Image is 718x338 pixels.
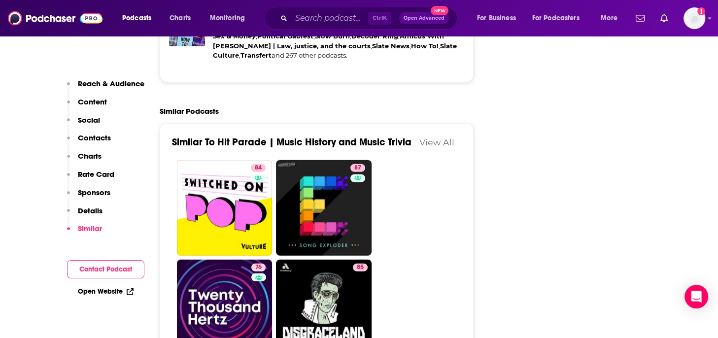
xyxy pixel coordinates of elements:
img: How To! [176,34,193,50]
a: 84 [177,160,273,256]
span: Podcasts [122,11,151,25]
p: Sponsors [78,188,110,197]
span: 76 [255,263,262,272]
p: Contacts [78,133,111,142]
p: Charts [78,151,102,161]
span: For Podcasters [532,11,580,25]
span: 85 [357,263,364,272]
button: open menu [594,10,630,26]
a: How To! [411,42,439,50]
button: Reach & Audience [67,79,144,97]
p: Details [78,206,103,215]
button: Contact Podcast [67,260,144,278]
svg: Add a profile image [697,7,705,15]
a: 76 [251,264,266,271]
button: Contacts [67,133,111,151]
button: Open AdvancedNew [399,12,449,24]
button: Similar [67,224,102,242]
h2: Similar Podcasts [160,106,219,116]
span: For Business [477,11,516,25]
img: Slate Culture [191,36,207,53]
button: Social [67,115,100,134]
img: User Profile [684,7,705,29]
p: Similar [78,224,102,233]
button: open menu [526,10,594,26]
a: View All [419,137,454,147]
a: Charts [163,10,197,26]
button: open menu [470,10,528,26]
button: open menu [115,10,164,26]
p: Content [78,97,107,106]
img: Slate News [162,32,178,48]
a: Show notifications dropdown [656,10,672,27]
button: Charts [67,151,102,169]
a: Amicus With [PERSON_NAME] | Law, justice, and the courts [213,32,444,50]
p: Rate Card [78,169,114,179]
a: Show notifications dropdown [632,10,649,27]
span: 87 [354,163,361,173]
button: Details [67,206,103,224]
a: 85 [353,264,368,271]
span: , [239,51,240,59]
span: More [601,11,617,25]
span: Ctrl K [368,12,391,25]
span: , [410,42,411,50]
a: Transfert [240,51,272,59]
p: Social [78,115,100,125]
a: Slate News [372,42,410,50]
a: 84 [251,164,266,172]
img: Podchaser - Follow, Share and Rate Podcasts [8,9,103,28]
div: Search podcasts, credits, & more... [274,7,467,30]
div: Open Intercom Messenger [684,285,708,308]
span: Monitoring [210,11,245,25]
a: 87 [276,160,372,256]
span: Charts [170,11,191,25]
button: Content [67,97,107,115]
a: 87 [350,164,365,172]
span: , [439,42,440,50]
span: Open Advanced [404,16,444,21]
button: Show profile menu [684,7,705,29]
p: Reach & Audience [78,79,144,88]
span: , [371,42,372,50]
span: New [431,6,448,15]
a: Open Website [78,287,134,296]
button: open menu [203,10,258,26]
input: Search podcasts, credits, & more... [291,10,368,26]
div: A podcast network featuring and 267 other podcasts. [213,22,465,61]
a: Similar To Hit Parade | Music History and Music Trivia [172,136,411,148]
span: 84 [255,163,262,173]
button: Sponsors [67,188,110,206]
button: Rate Card [67,169,114,188]
span: Logged in as TaraKennedy [684,7,705,29]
